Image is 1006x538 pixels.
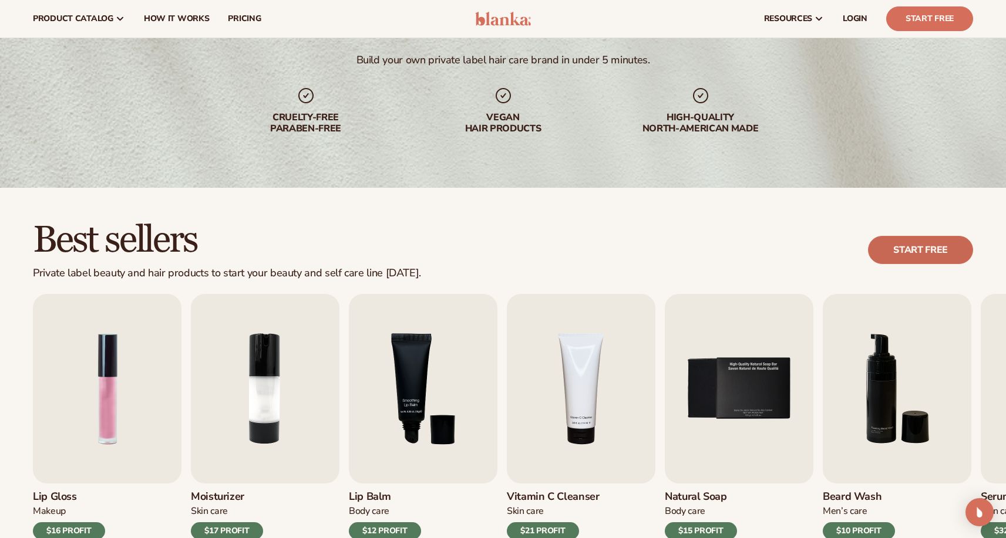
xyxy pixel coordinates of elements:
[33,490,105,503] h3: Lip Gloss
[823,490,895,503] h3: Beard Wash
[191,490,263,503] h3: Moisturizer
[886,6,973,31] a: Start Free
[475,12,531,26] img: logo
[843,14,867,23] span: LOGIN
[868,236,973,264] a: Start free
[428,112,578,134] div: Vegan hair products
[33,505,105,517] div: Makeup
[349,490,421,503] h3: Lip Balm
[507,505,600,517] div: Skin Care
[231,112,381,134] div: cruelty-free paraben-free
[349,505,421,517] div: Body Care
[356,53,650,67] div: Build your own private label hair care brand in under 5 minutes.
[665,505,737,517] div: Body Care
[764,14,812,23] span: resources
[33,14,113,23] span: product catalog
[823,505,895,517] div: Men’s Care
[144,14,210,23] span: How It Works
[228,14,261,23] span: pricing
[191,505,263,517] div: Skin Care
[33,221,421,260] h2: Best sellers
[965,498,994,526] div: Open Intercom Messenger
[33,267,421,280] div: Private label beauty and hair products to start your beauty and self care line [DATE].
[625,112,776,134] div: High-quality North-american made
[665,490,737,503] h3: Natural Soap
[507,490,600,503] h3: Vitamin C Cleanser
